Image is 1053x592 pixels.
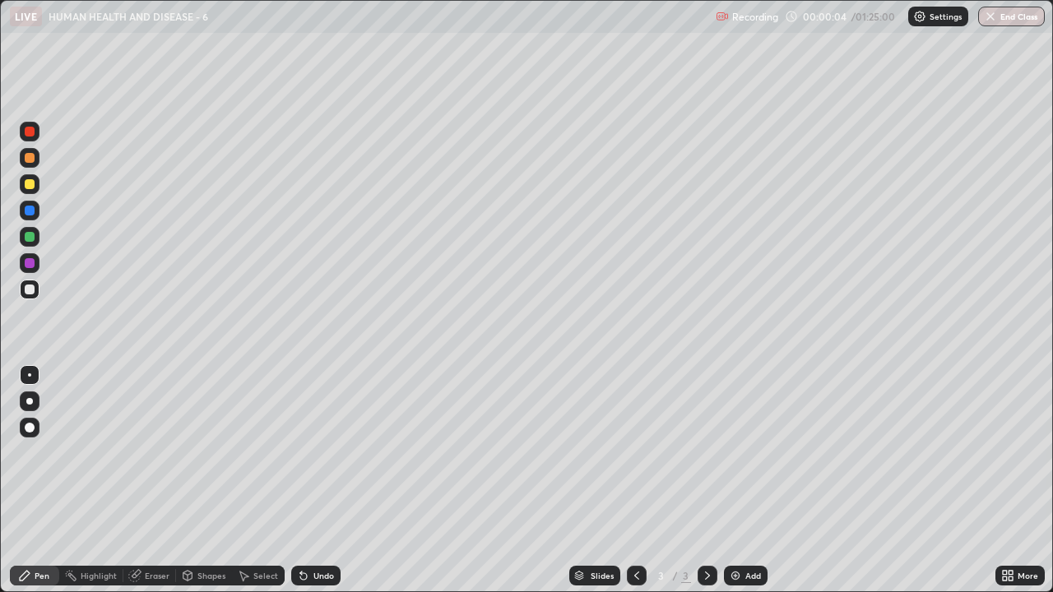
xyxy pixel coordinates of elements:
div: Add [745,571,761,580]
div: Undo [313,571,334,580]
div: Slides [591,571,614,580]
div: 3 [681,568,691,583]
p: Settings [930,12,962,21]
img: recording.375f2c34.svg [716,10,729,23]
p: HUMAN HEALTH AND DISEASE - 6 [49,10,208,23]
div: / [673,571,678,580]
div: Highlight [81,571,117,580]
div: Eraser [145,571,169,580]
p: Recording [732,11,778,23]
img: add-slide-button [729,569,742,582]
div: 3 [653,571,670,580]
div: More [1018,571,1038,580]
button: End Class [978,7,1045,26]
div: Shapes [197,571,225,580]
div: Select [253,571,278,580]
img: class-settings-icons [913,10,926,23]
p: LIVE [15,10,37,23]
div: Pen [35,571,49,580]
img: end-class-cross [984,10,997,23]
